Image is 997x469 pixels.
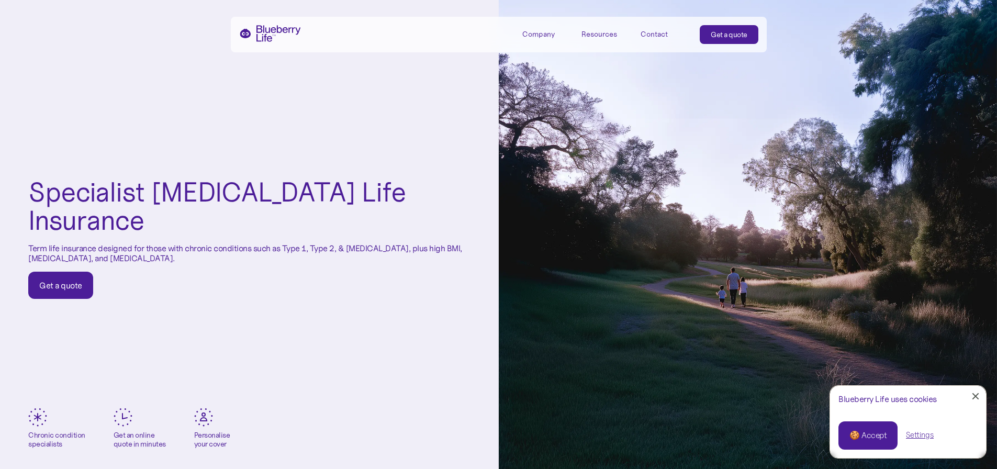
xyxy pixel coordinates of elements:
[700,25,758,44] a: Get a quote
[39,280,82,291] div: Get a quote
[711,29,747,40] div: Get a quote
[641,25,688,42] a: Contact
[906,430,934,441] a: Settings
[522,25,569,42] div: Company
[114,431,166,449] div: Get an online quote in minutes
[838,394,978,404] div: Blueberry Life uses cookies
[239,25,301,42] a: home
[194,431,230,449] div: Personalise your cover
[28,431,85,449] div: Chronic condition specialists
[522,30,555,39] div: Company
[28,178,471,235] h1: Specialist [MEDICAL_DATA] Life Insurance
[28,272,93,299] a: Get a quote
[581,25,629,42] div: Resources
[641,30,668,39] div: Contact
[838,421,898,450] a: 🍪 Accept
[965,386,986,407] a: Close Cookie Popup
[581,30,617,39] div: Resources
[28,243,471,263] p: Term life insurance designed for those with chronic conditions such as Type 1, Type 2, & [MEDICAL...
[849,430,887,441] div: 🍪 Accept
